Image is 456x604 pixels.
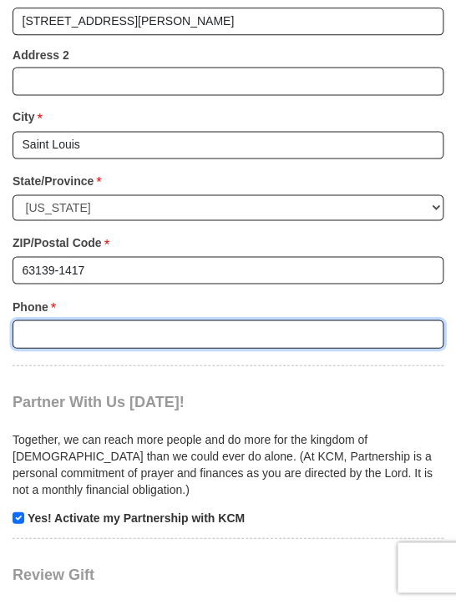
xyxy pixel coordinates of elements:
strong: Phone [13,294,48,318]
span: Partner With Us [DATE]! [13,393,185,410]
strong: Address 2 [13,43,69,67]
span: Review Gift [13,566,94,582]
strong: Yes! Activate my Partnership with KCM [28,511,245,524]
strong: State/Province [13,169,94,193]
strong: City [13,105,34,128]
strong: ZIP/Postal Code [13,230,102,254]
p: Together, we can reach more people and do more for the kingdom of [DEMOGRAPHIC_DATA] than we coul... [13,430,443,497]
